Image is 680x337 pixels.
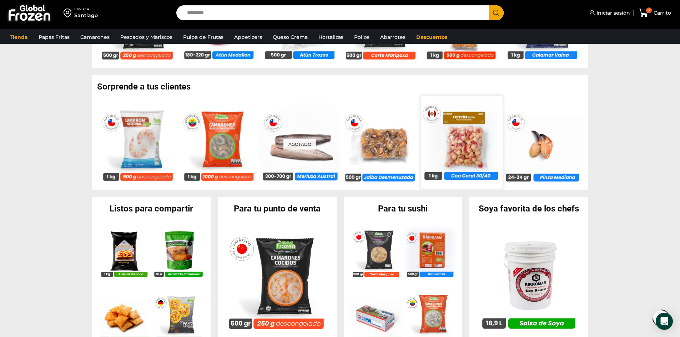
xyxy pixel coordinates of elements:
[646,7,652,13] span: 0
[315,30,347,44] a: Hortalizas
[351,30,373,44] a: Pollos
[283,139,316,150] p: Agotado
[637,5,673,21] a: 0 Carrito
[6,30,31,44] a: Tienda
[92,204,211,213] h2: Listos para compartir
[588,6,630,20] a: Iniciar sesión
[74,7,98,12] div: Enviar a
[231,30,266,44] a: Appetizers
[269,30,311,44] a: Queso Crema
[74,12,98,19] div: Santiago
[344,204,463,213] h2: Para tu sushi
[595,9,630,16] span: Iniciar sesión
[218,204,337,213] h2: Para tu punto de venta
[97,82,588,91] h2: Sorprende a tus clientes
[77,30,113,44] a: Camarones
[64,7,74,19] img: address-field-icon.svg
[180,30,227,44] a: Pulpa de Frutas
[413,30,451,44] a: Descuentos
[652,9,671,16] span: Carrito
[117,30,176,44] a: Pescados y Mariscos
[469,204,588,213] h2: Soya favorita de los chefs
[35,30,73,44] a: Papas Fritas
[377,30,409,44] a: Abarrotes
[656,313,673,330] div: Open Intercom Messenger
[489,5,504,20] button: Search button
